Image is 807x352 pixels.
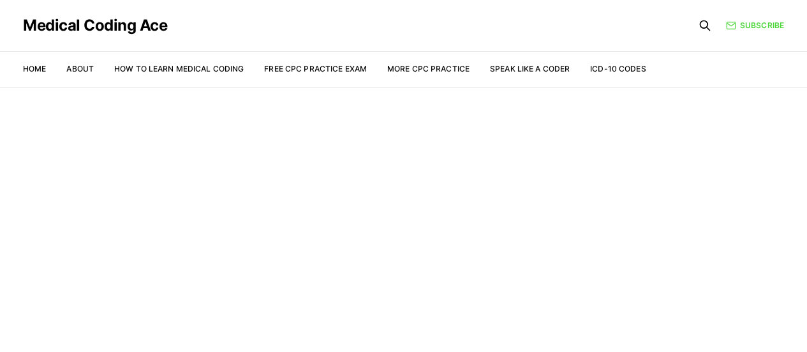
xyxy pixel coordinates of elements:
a: Subscribe [726,20,784,31]
a: About [66,64,94,73]
a: Medical Coding Ace [23,18,167,33]
a: ICD-10 Codes [590,64,646,73]
a: Home [23,64,46,73]
a: More CPC Practice [387,64,470,73]
a: How to Learn Medical Coding [114,64,244,73]
a: Free CPC Practice Exam [264,64,367,73]
a: Speak Like a Coder [490,64,570,73]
